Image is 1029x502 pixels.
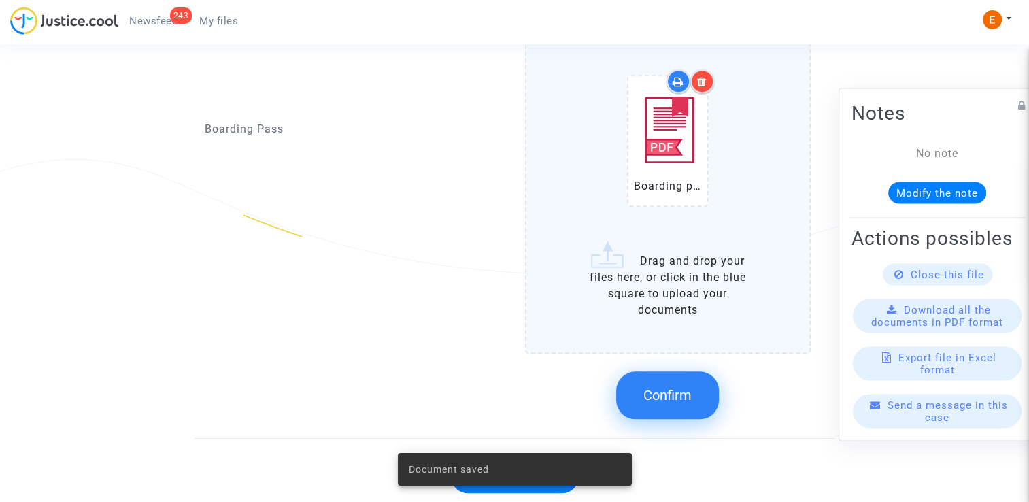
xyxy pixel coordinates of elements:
[871,304,1003,329] span: Download all the documents in PDF format
[616,371,719,419] button: Confirm
[10,7,118,35] img: jc-logo.svg
[129,15,178,27] span: Newsfeed
[409,463,489,476] span: Document saved
[170,7,192,24] div: 243
[888,182,986,204] button: Modify the note
[188,11,249,31] a: My files
[872,146,1002,162] div: No note
[118,11,188,31] a: 243Newsfeed
[851,227,1023,250] h2: Actions possibles
[205,120,505,137] p: Boarding Pass
[983,10,1002,29] img: ACg8ocIeiFvHKe4dA5oeRFd_CiCnuxWUEc1A2wYhRJE3TTWt=s96-c
[199,15,238,27] span: My files
[888,399,1008,424] span: Send a message in this case
[898,352,996,376] span: Export file in Excel format
[911,269,984,281] span: Close this file
[643,387,692,403] span: Confirm
[851,101,1023,125] h2: Notes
